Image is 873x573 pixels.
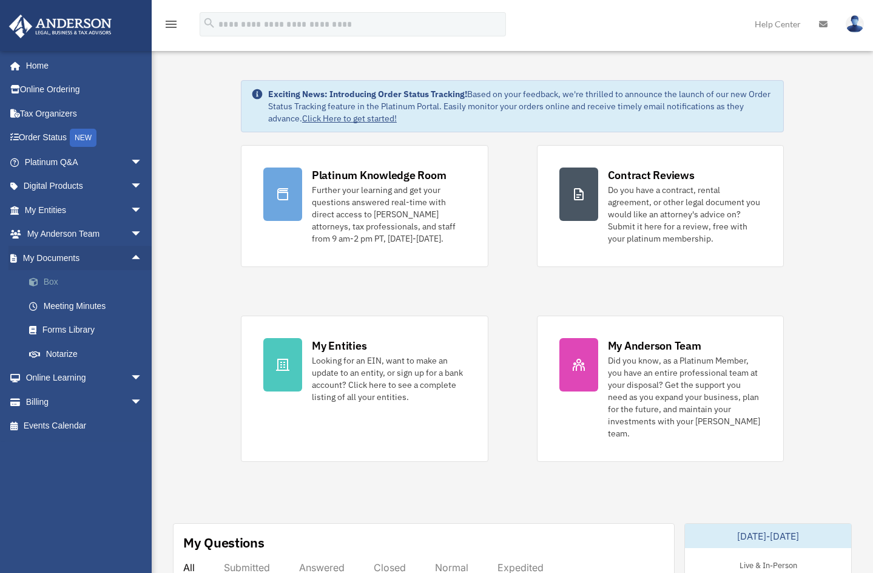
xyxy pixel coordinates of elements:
a: Home [8,53,155,78]
span: arrow_drop_up [130,246,155,271]
a: Order StatusNEW [8,126,161,151]
a: Online Ordering [8,78,161,102]
span: arrow_drop_down [130,150,155,175]
div: My Entities [312,338,366,353]
a: Tax Organizers [8,101,161,126]
div: Do you have a contract, rental agreement, or other legal document you would like an attorney's ad... [608,184,762,245]
div: Platinum Knowledge Room [312,168,447,183]
div: NEW [70,129,96,147]
span: arrow_drop_down [130,198,155,223]
a: Contract Reviews Do you have a contract, rental agreement, or other legal document you would like... [537,145,784,267]
a: Billingarrow_drop_down [8,390,161,414]
div: Based on your feedback, we're thrilled to announce the launch of our new Order Status Tracking fe... [268,88,774,124]
a: Click Here to get started! [302,113,397,124]
img: User Pic [846,15,864,33]
a: Box [17,270,161,294]
a: Digital Productsarrow_drop_down [8,174,161,198]
a: Notarize [17,342,161,366]
div: [DATE]-[DATE] [685,524,851,548]
div: Further your learning and get your questions answered real-time with direct access to [PERSON_NAM... [312,184,466,245]
a: Platinum Knowledge Room Further your learning and get your questions answered real-time with dire... [241,145,488,267]
a: Platinum Q&Aarrow_drop_down [8,150,161,174]
div: Contract Reviews [608,168,695,183]
a: menu [164,21,178,32]
span: arrow_drop_down [130,174,155,199]
strong: Exciting News: Introducing Order Status Tracking! [268,89,467,100]
i: menu [164,17,178,32]
div: My Anderson Team [608,338,701,353]
a: Events Calendar [8,414,161,438]
span: arrow_drop_down [130,390,155,415]
div: Live & In-Person [730,558,807,571]
img: Anderson Advisors Platinum Portal [5,15,115,38]
a: My Anderson Teamarrow_drop_down [8,222,161,246]
div: My Questions [183,534,265,552]
a: Meeting Minutes [17,294,161,318]
div: Looking for an EIN, want to make an update to an entity, or sign up for a bank account? Click her... [312,354,466,403]
span: arrow_drop_down [130,366,155,391]
div: Did you know, as a Platinum Member, you have an entire professional team at your disposal? Get th... [608,354,762,439]
span: arrow_drop_down [130,222,155,247]
a: My Entities Looking for an EIN, want to make an update to an entity, or sign up for a bank accoun... [241,316,488,462]
a: My Entitiesarrow_drop_down [8,198,161,222]
i: search [203,16,216,30]
a: Forms Library [17,318,161,342]
a: Online Learningarrow_drop_down [8,366,161,390]
a: My Anderson Team Did you know, as a Platinum Member, you have an entire professional team at your... [537,316,784,462]
a: My Documentsarrow_drop_up [8,246,161,270]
